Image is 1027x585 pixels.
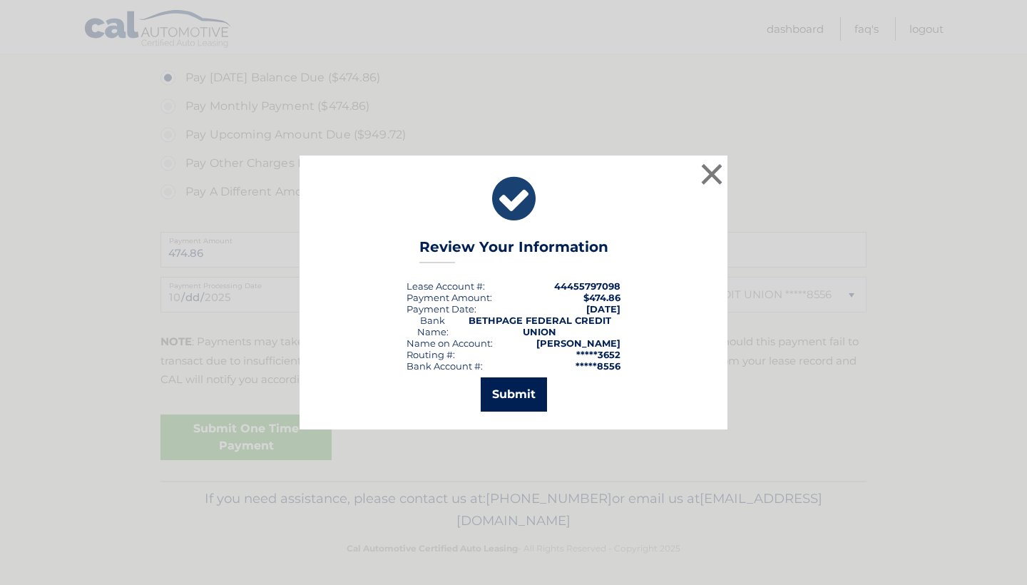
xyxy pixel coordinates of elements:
div: : [407,303,476,315]
strong: 44455797098 [554,280,620,292]
h3: Review Your Information [419,238,608,263]
span: Payment Date [407,303,474,315]
div: Payment Amount: [407,292,492,303]
button: Submit [481,377,547,412]
div: Bank Name: [407,315,459,337]
span: [DATE] [586,303,620,315]
div: Routing #: [407,349,455,360]
div: Name on Account: [407,337,493,349]
div: Bank Account #: [407,360,483,372]
div: Lease Account #: [407,280,485,292]
span: $474.86 [583,292,620,303]
strong: BETHPAGE FEDERAL CREDIT UNION [469,315,611,337]
button: × [698,160,726,188]
strong: [PERSON_NAME] [536,337,620,349]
